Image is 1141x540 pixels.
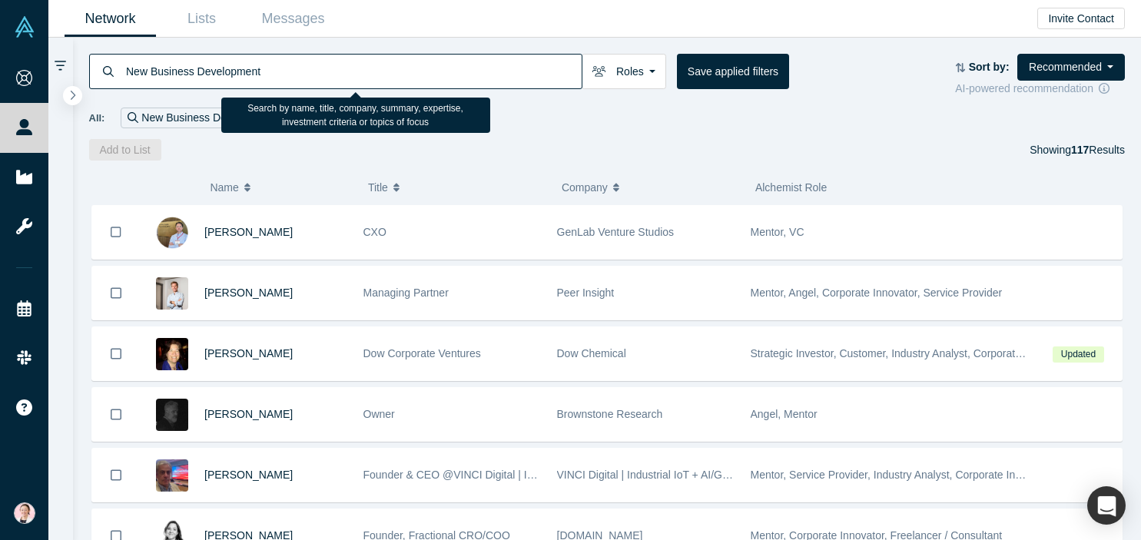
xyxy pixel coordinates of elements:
[751,226,804,238] span: Mentor, VC
[1030,139,1125,161] div: Showing
[124,53,582,89] input: Search by name, title, company, summary, expertise, investment criteria or topics of focus
[247,1,339,37] a: Messages
[562,171,739,204] button: Company
[582,54,666,89] button: Roles
[204,408,293,420] a: [PERSON_NAME]
[751,287,1003,299] span: Mentor, Angel, Corporate Innovator, Service Provider
[368,171,388,204] span: Title
[751,347,1070,359] span: Strategic Investor, Customer, Industry Analyst, Corporate Innovator
[276,109,287,127] button: Remove Filter
[92,388,140,441] button: Bookmark
[1017,54,1125,81] button: Recommended
[557,287,615,299] span: Peer Insight
[89,139,161,161] button: Add to List
[363,347,481,359] span: Dow Corporate Ventures
[65,1,156,37] a: Network
[969,61,1010,73] strong: Sort by:
[755,181,827,194] span: Alchemist Role
[363,226,386,238] span: CXO
[204,469,293,481] a: [PERSON_NAME]
[210,171,238,204] span: Name
[677,54,789,89] button: Save applied filters
[210,171,352,204] button: Name
[121,108,294,128] div: New Business Development
[14,502,35,524] img: Yuko Nakahata's Account
[363,469,687,481] span: Founder & CEO @VINCI Digital | IIoT + AI/GenAI Strategic Advisory
[557,408,663,420] span: Brownstone Research
[557,347,626,359] span: Dow Chemical
[368,171,546,204] button: Title
[562,171,608,204] span: Company
[92,205,140,259] button: Bookmark
[363,408,395,420] span: Owner
[89,111,105,126] span: All:
[204,287,293,299] a: [PERSON_NAME]
[92,449,140,502] button: Bookmark
[92,327,140,380] button: Bookmark
[1053,346,1103,363] span: Updated
[557,469,834,481] span: VINCI Digital | Industrial IoT + AI/GenAI Strategic Advisory
[14,16,35,38] img: Alchemist Vault Logo
[1037,8,1125,29] button: Invite Contact
[363,287,449,299] span: Managing Partner
[204,226,293,238] a: [PERSON_NAME]
[1071,144,1125,156] span: Results
[557,226,675,238] span: GenLab Venture Studios
[955,81,1125,97] div: AI-powered recommendation
[751,408,818,420] span: Angel, Mentor
[92,267,140,320] button: Bookmark
[156,217,188,249] img: Jeremy Geiger's Profile Image
[156,399,188,431] img: Jeffery Brown's Profile Image
[156,1,247,37] a: Lists
[204,347,293,359] a: [PERSON_NAME]
[156,459,188,492] img: Fabio Bottacci's Profile Image
[156,338,188,370] img: Kathleen Jurman's Profile Image
[1071,144,1089,156] strong: 117
[156,277,188,310] img: Clay Maxwell's Profile Image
